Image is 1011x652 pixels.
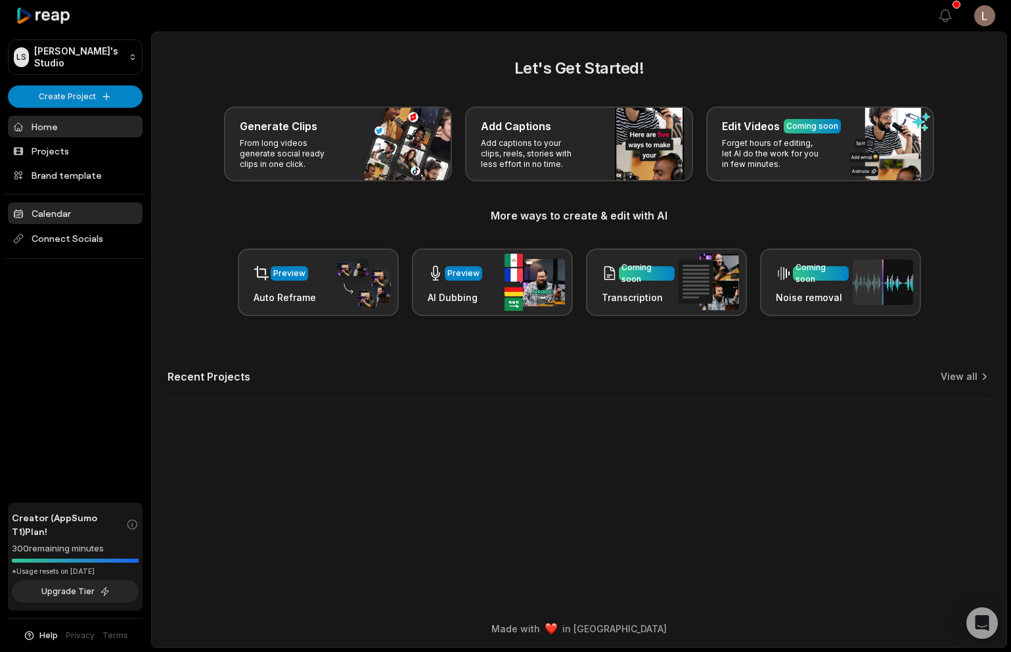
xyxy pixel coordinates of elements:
h3: Transcription [602,291,675,304]
button: Create Project [8,85,143,108]
button: Upgrade Tier [12,580,139,603]
div: Coming soon [796,262,846,285]
a: Home [8,116,143,137]
a: Terms [102,630,128,641]
h3: Noise removal [776,291,849,304]
div: LS [14,47,29,67]
img: auto_reframe.png [330,257,391,308]
a: Privacy [66,630,95,641]
a: Calendar [8,202,143,224]
div: Coming soon [786,120,838,132]
p: [PERSON_NAME]'s Studio [34,45,124,69]
div: Preview [447,268,480,279]
a: Brand template [8,164,143,186]
div: *Usage resets on [DATE] [12,567,139,576]
img: heart emoji [545,623,557,635]
img: noise_removal.png [853,260,913,305]
a: Projects [8,140,143,162]
img: ai_dubbing.png [505,254,565,311]
div: 300 remaining minutes [12,542,139,555]
h3: More ways to create & edit with AI [168,208,991,223]
p: From long videos generate social ready clips in one click. [240,138,342,170]
p: Add captions to your clips, reels, stories with less effort in no time. [481,138,583,170]
div: Coming soon [621,262,672,285]
h3: Add Captions [481,118,551,134]
span: Help [39,630,58,641]
div: Open Intercom Messenger [966,607,998,639]
img: transcription.png [679,254,739,310]
div: Made with in [GEOGRAPHIC_DATA] [164,622,995,636]
h3: AI Dubbing [428,291,482,304]
h2: Recent Projects [168,370,250,383]
h3: Auto Reframe [254,291,316,304]
span: Connect Socials [8,227,143,250]
p: Forget hours of editing, let AI do the work for you in few minutes. [722,138,824,170]
a: View all [941,370,977,383]
h2: Let's Get Started! [168,57,991,80]
span: Creator (AppSumo T1) Plan! [12,511,126,538]
div: Preview [273,268,305,279]
button: Help [23,630,58,641]
h3: Generate Clips [240,118,317,134]
h3: Edit Videos [722,118,780,134]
